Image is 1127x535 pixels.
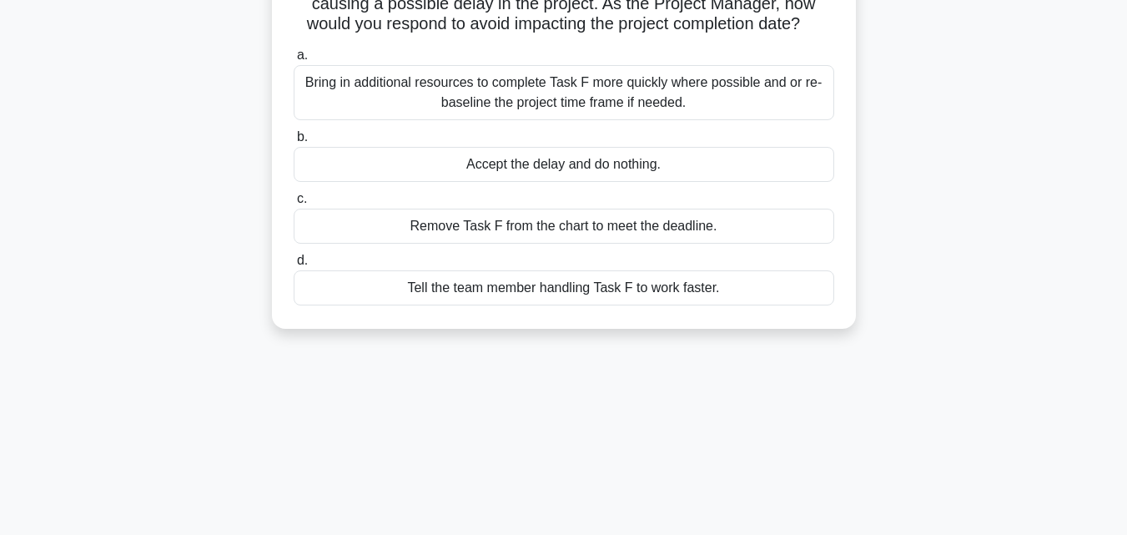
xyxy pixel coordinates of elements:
div: Tell the team member handling Task F to work faster. [294,270,834,305]
span: a. [297,48,308,62]
span: d. [297,253,308,267]
div: Accept the delay and do nothing. [294,147,834,182]
span: b. [297,129,308,144]
div: Bring in additional resources to complete Task F more quickly where possible and or re-baseline t... [294,65,834,120]
div: Remove Task F from the chart to meet the deadline. [294,209,834,244]
span: c. [297,191,307,205]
